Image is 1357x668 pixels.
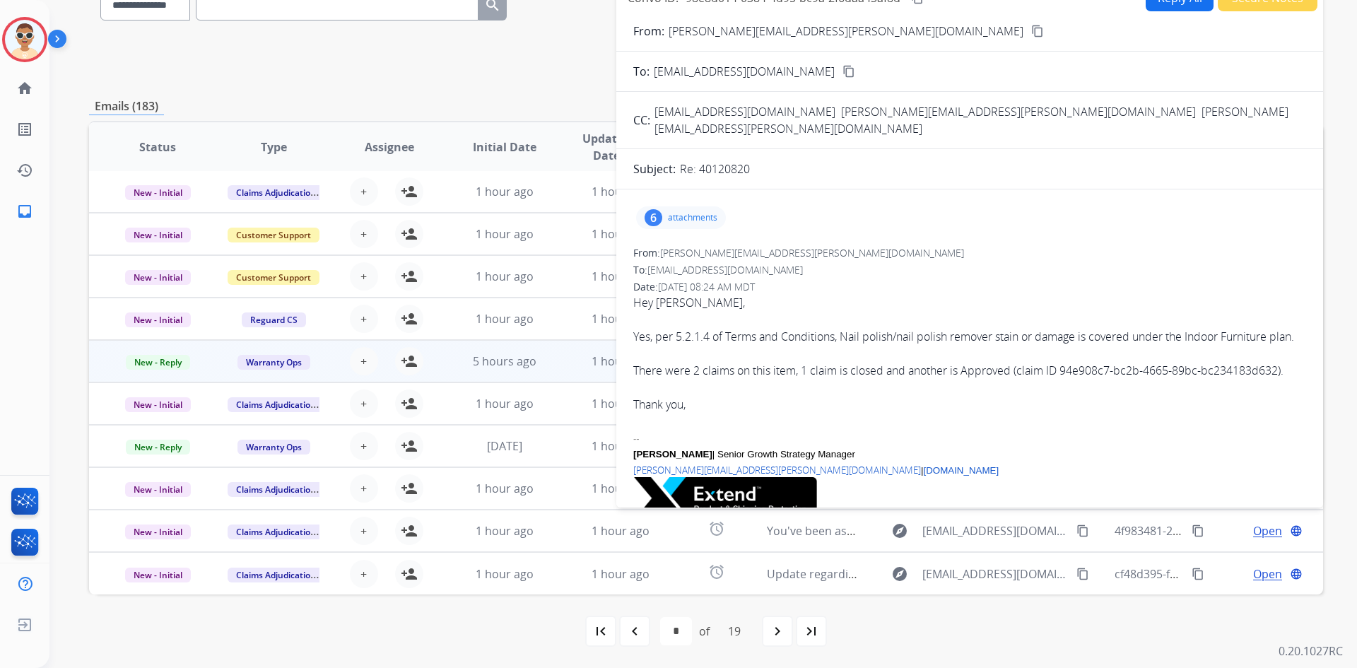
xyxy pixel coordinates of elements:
[126,440,190,455] span: New - Reply
[401,353,418,370] mat-icon: person_add
[633,362,1306,379] div: There were 2 claims on this item, 1 claim is closed and another is Approved (claim ID 94e908c7-bc...
[645,209,662,226] div: 6
[592,311,650,327] span: 1 hour ago
[699,623,710,640] div: of
[592,353,650,369] span: 1 hour ago
[1253,566,1282,582] span: Open
[228,185,324,200] span: Claims Adjudication
[237,440,310,455] span: Warranty Ops
[476,226,534,242] span: 1 hour ago
[16,80,33,97] mat-icon: home
[350,220,378,248] button: +
[401,310,418,327] mat-icon: person_add
[350,474,378,503] button: +
[476,269,534,284] span: 1 hour ago
[125,228,191,242] span: New - Initial
[401,566,418,582] mat-icon: person_add
[126,355,190,370] span: New - Reply
[1290,568,1303,580] mat-icon: language
[476,311,534,327] span: 1 hour ago
[1076,568,1089,580] mat-icon: content_copy
[592,481,650,496] span: 1 hour ago
[654,63,835,80] span: [EMAIL_ADDRESS][DOMAIN_NAME]
[360,395,367,412] span: +
[668,212,717,223] p: attachments
[125,482,191,497] span: New - Initial
[633,280,1306,294] div: Date:
[401,438,418,455] mat-icon: person_add
[1192,568,1204,580] mat-icon: content_copy
[237,355,310,370] span: Warranty Ops
[708,563,725,580] mat-icon: alarm
[401,268,418,285] mat-icon: person_add
[360,566,367,582] span: +
[350,177,378,206] button: +
[89,98,164,115] p: Emails (183)
[476,481,534,496] span: 1 hour ago
[633,328,1306,345] div: Yes, per 5.2.1.4 of Terms and Conditions, Nail polish/nail polish remover stain or damage is cove...
[125,185,191,200] span: New - Initial
[125,525,191,539] span: New - Initial
[1192,525,1204,537] mat-icon: content_copy
[633,160,676,177] p: Subject:
[767,566,1304,582] span: Update regarding your fulfillment method for Service Order: 2e631fee-256d-436f-95c8-ab454a36bcb0
[476,396,534,411] span: 1 hour ago
[660,246,964,259] span: [PERSON_NAME][EMAIL_ADDRESS][PERSON_NAME][DOMAIN_NAME]
[139,139,176,156] span: Status
[473,353,536,369] span: 5 hours ago
[350,262,378,291] button: +
[476,566,534,582] span: 1 hour ago
[708,520,725,537] mat-icon: alarm
[350,560,378,588] button: +
[1253,522,1282,539] span: Open
[592,269,650,284] span: 1 hour ago
[487,438,522,454] span: [DATE]
[626,623,643,640] mat-icon: navigate_before
[633,396,1306,413] div: Thank you,
[365,139,414,156] span: Assignee
[633,433,640,444] span: --
[125,312,191,327] span: New - Initial
[633,294,1306,311] div: Hey [PERSON_NAME],
[360,183,367,200] span: +
[16,203,33,220] mat-icon: inbox
[360,353,367,370] span: +
[350,389,378,418] button: +
[228,228,319,242] span: Customer Support
[633,246,1306,260] div: From:
[16,121,33,138] mat-icon: list_alt
[360,310,367,327] span: +
[125,270,191,285] span: New - Initial
[923,465,999,476] span: [DOMAIN_NAME]
[1115,523,1326,539] span: 4f983481-26fb-47ce-8c5a-91e62095ced6
[350,305,378,333] button: +
[769,623,786,640] mat-icon: navigate_next
[633,449,712,459] span: [PERSON_NAME]
[360,225,367,242] span: +
[647,263,803,276] span: [EMAIL_ADDRESS][DOMAIN_NAME]
[125,397,191,412] span: New - Initial
[923,462,999,477] a: [DOMAIN_NAME]
[891,522,908,539] mat-icon: explore
[680,160,750,177] p: Re: 40120820
[473,139,536,156] span: Initial Date
[633,464,921,476] a: [PERSON_NAME][EMAIL_ADDRESS][PERSON_NAME][DOMAIN_NAME]
[654,104,835,119] span: [EMAIL_ADDRESS][DOMAIN_NAME]
[842,65,855,78] mat-icon: content_copy
[658,280,755,293] span: [DATE] 08:24 AM MDT
[360,522,367,539] span: +
[1290,525,1303,537] mat-icon: language
[228,482,324,497] span: Claims Adjudication
[350,517,378,545] button: +
[228,270,319,285] span: Customer Support
[350,432,378,460] button: +
[592,226,650,242] span: 1 hour ago
[633,477,817,520] img: u6zlNwbuop0pq_fxyEDciic9WMSqd9u-JZ09FUqUNCvlI0u7OwG2XFtRbK0QROzuZEpsTLLbCtQ0P1Dz53jTp0gAXDc_gf2kI...
[922,522,1068,539] span: [EMAIL_ADDRESS][DOMAIN_NAME]
[1031,25,1044,37] mat-icon: content_copy
[633,112,650,129] p: CC:
[633,23,664,40] p: From:
[350,347,378,375] button: +
[592,623,609,640] mat-icon: first_page
[891,566,908,582] mat-icon: explore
